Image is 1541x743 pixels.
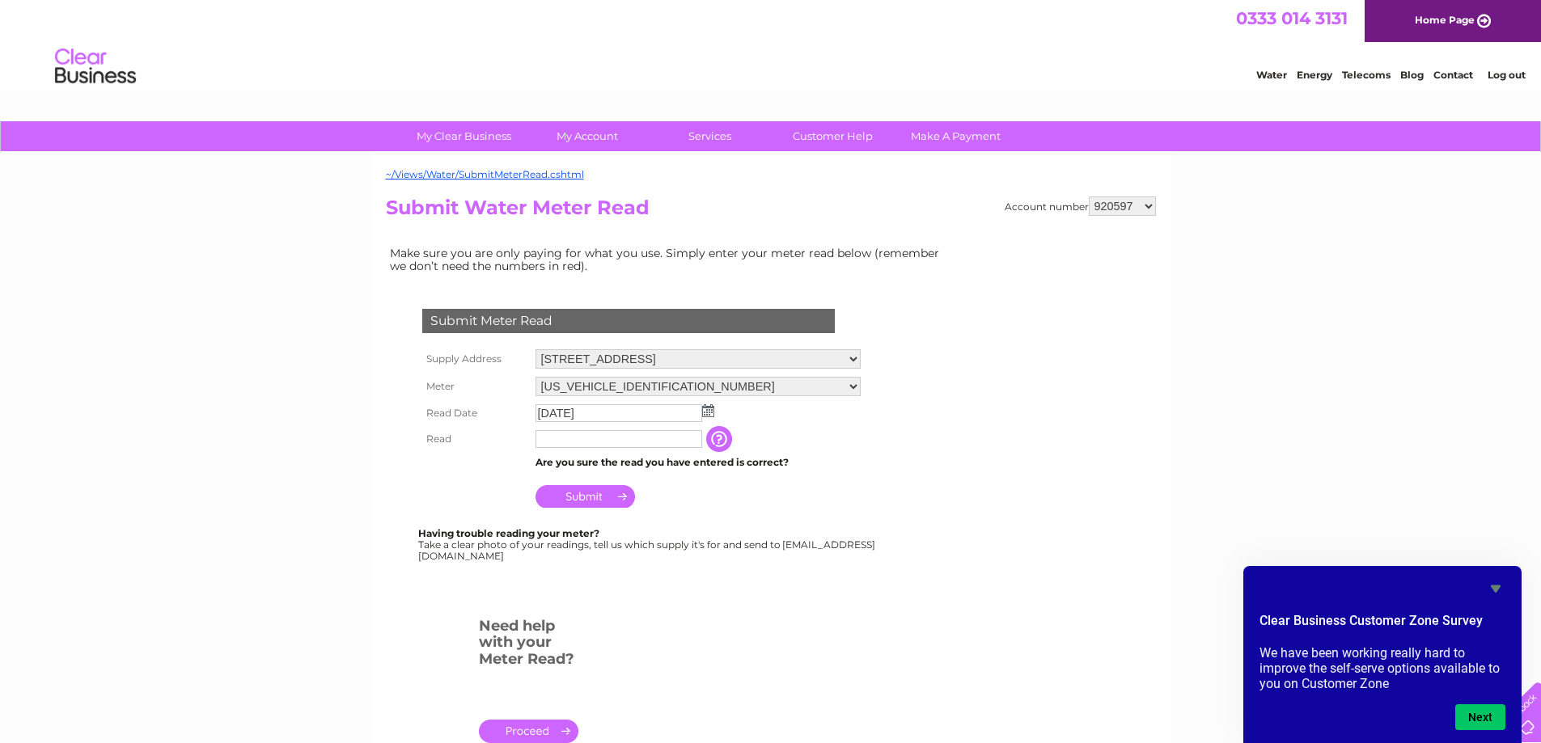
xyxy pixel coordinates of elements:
[536,485,635,508] input: Submit
[54,42,137,91] img: logo.png
[520,121,654,151] a: My Account
[643,121,777,151] a: Services
[1486,579,1505,598] button: Hide survey
[418,373,531,400] th: Meter
[706,426,735,452] input: Information
[422,309,835,333] div: Submit Meter Read
[1400,69,1424,81] a: Blog
[386,196,1156,227] h2: Submit Water Meter Read
[702,404,714,417] img: ...
[1433,69,1473,81] a: Contact
[389,9,1154,78] div: Clear Business is a trading name of Verastar Limited (registered in [GEOGRAPHIC_DATA] No. 3667643...
[1488,69,1526,81] a: Log out
[1236,8,1348,28] a: 0333 014 3131
[1297,69,1332,81] a: Energy
[1256,69,1287,81] a: Water
[479,614,578,676] h3: Need help with your Meter Read?
[418,527,599,539] b: Having trouble reading your meter?
[1005,196,1156,216] div: Account number
[418,400,531,426] th: Read Date
[531,452,865,473] td: Are you sure the read you have entered is correct?
[889,121,1022,151] a: Make A Payment
[418,426,531,452] th: Read
[386,243,952,277] td: Make sure you are only paying for what you use. Simply enter your meter read below (remember we d...
[1259,579,1505,730] div: Clear Business Customer Zone Survey
[766,121,900,151] a: Customer Help
[418,528,878,561] div: Take a clear photo of your readings, tell us which supply it's for and send to [EMAIL_ADDRESS][DO...
[1259,645,1505,691] p: We have been working really hard to improve the self-serve options available to you on Customer Zone
[1455,704,1505,730] button: Next question
[1342,69,1391,81] a: Telecoms
[1259,611,1505,639] h2: Clear Business Customer Zone Survey
[418,345,531,373] th: Supply Address
[397,121,531,151] a: My Clear Business
[479,720,578,743] a: .
[386,168,584,180] a: ~/Views/Water/SubmitMeterRead.cshtml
